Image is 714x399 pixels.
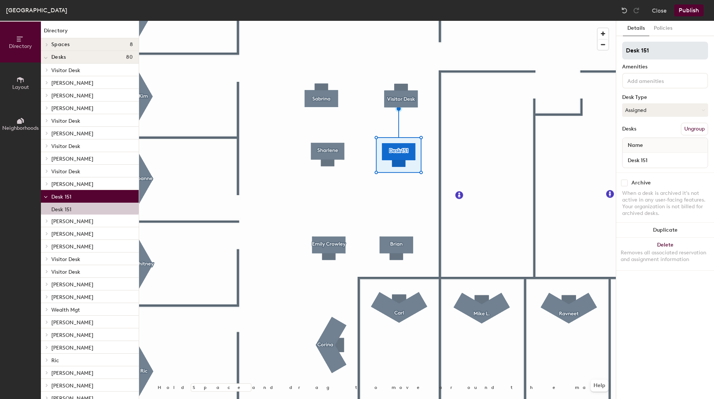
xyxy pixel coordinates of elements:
button: Details [623,21,649,36]
span: [PERSON_NAME] [51,345,93,351]
span: Visitor Desk [51,143,80,149]
h1: Directory [41,27,139,38]
div: Amenities [622,64,708,70]
span: [PERSON_NAME] [51,332,93,338]
span: [PERSON_NAME] [51,93,93,99]
button: Help [591,380,608,392]
button: Ungroup [681,123,708,135]
div: Archive [631,180,651,186]
span: [PERSON_NAME] [51,181,93,187]
span: [PERSON_NAME] [51,80,93,86]
span: Layout [12,84,29,90]
span: Visitor Desk [51,256,80,263]
div: When a desk is archived it's not active in any user-facing features. Your organization is not bil... [622,190,708,217]
div: Removes all associated reservation and assignment information [621,250,710,263]
img: Undo [621,7,628,14]
span: Ric [51,357,59,364]
button: Policies [649,21,677,36]
span: Neighborhoods [2,125,39,131]
span: Visitor Desk [51,269,80,275]
span: [PERSON_NAME] [51,231,93,237]
span: [PERSON_NAME] [51,131,93,137]
span: Desk 151 [51,194,71,200]
input: Add amenities [626,76,693,85]
span: [PERSON_NAME] [51,294,93,300]
span: [PERSON_NAME] [51,105,93,112]
span: [PERSON_NAME] [51,244,93,250]
span: Visitor Desk [51,67,80,74]
span: [PERSON_NAME] [51,370,93,376]
span: 8 [130,42,133,48]
span: Spaces [51,42,70,48]
span: Desks [51,54,66,60]
span: Visitor Desk [51,118,80,124]
div: Desk Type [622,94,708,100]
img: Redo [633,7,640,14]
span: Visitor Desk [51,168,80,175]
button: Assigned [622,103,708,117]
span: [PERSON_NAME] [51,383,93,389]
span: Directory [9,43,32,49]
div: Desks [622,126,636,132]
span: Name [624,139,647,152]
button: Duplicate [616,223,714,238]
p: Desk 151 [51,204,71,213]
button: Publish [674,4,704,16]
span: Wealth Mgt [51,307,80,313]
input: Unnamed desk [624,155,706,165]
span: [PERSON_NAME] [51,218,93,225]
span: [PERSON_NAME] [51,156,93,162]
button: Close [652,4,667,16]
div: [GEOGRAPHIC_DATA] [6,6,67,15]
span: [PERSON_NAME] [51,281,93,288]
button: DeleteRemoves all associated reservation and assignment information [616,238,714,270]
span: [PERSON_NAME] [51,319,93,326]
span: 80 [126,54,133,60]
